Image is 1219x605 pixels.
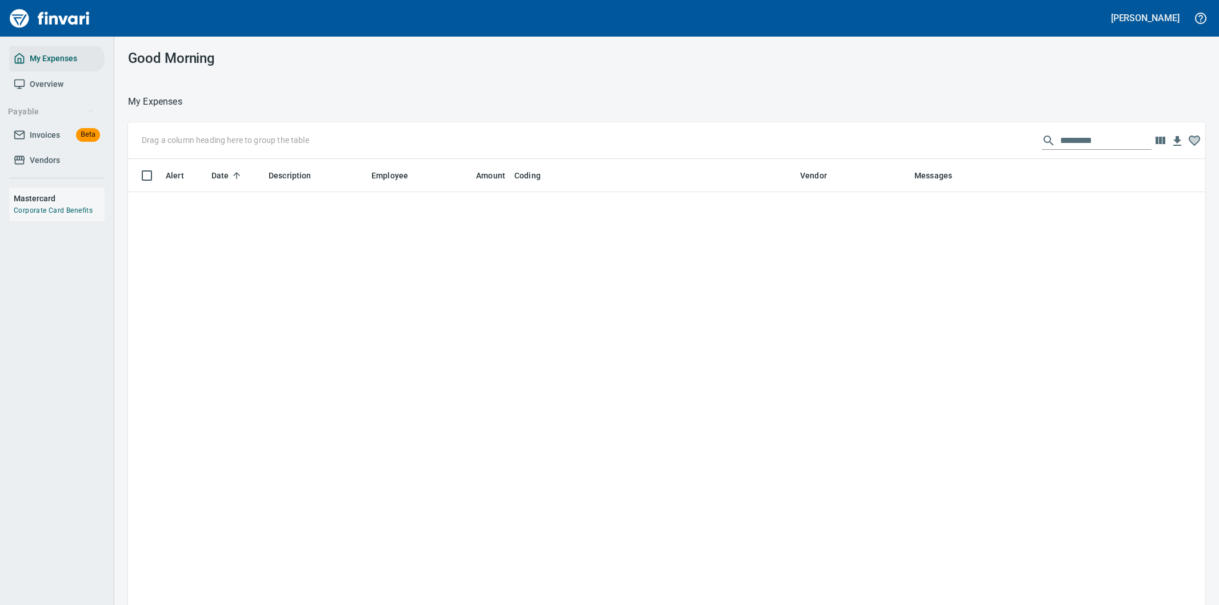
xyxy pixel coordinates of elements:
[371,169,408,182] span: Employee
[14,192,105,205] h6: Mastercard
[476,169,505,182] span: Amount
[30,128,60,142] span: Invoices
[1108,9,1182,27] button: [PERSON_NAME]
[30,77,63,91] span: Overview
[128,95,182,109] p: My Expenses
[269,169,311,182] span: Description
[166,169,199,182] span: Alert
[800,169,842,182] span: Vendor
[128,95,182,109] nav: breadcrumb
[461,169,505,182] span: Amount
[514,169,555,182] span: Coding
[166,169,184,182] span: Alert
[8,105,94,119] span: Payable
[371,169,423,182] span: Employee
[128,50,469,66] h3: Good Morning
[3,101,99,122] button: Payable
[1186,132,1203,149] button: Column choices favorited. Click to reset to default
[9,122,105,148] a: InvoicesBeta
[1152,132,1169,149] button: Choose columns to display
[211,169,229,182] span: Date
[914,169,952,182] span: Messages
[76,128,100,141] span: Beta
[142,134,309,146] p: Drag a column heading here to group the table
[211,169,244,182] span: Date
[914,169,967,182] span: Messages
[1169,133,1186,150] button: Download Table
[514,169,541,182] span: Coding
[9,148,105,173] a: Vendors
[30,153,60,168] span: Vendors
[30,51,77,66] span: My Expenses
[9,46,105,71] a: My Expenses
[800,169,827,182] span: Vendor
[269,169,326,182] span: Description
[14,206,93,214] a: Corporate Card Benefits
[1111,12,1180,24] h5: [PERSON_NAME]
[9,71,105,97] a: Overview
[7,5,93,32] img: Finvari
